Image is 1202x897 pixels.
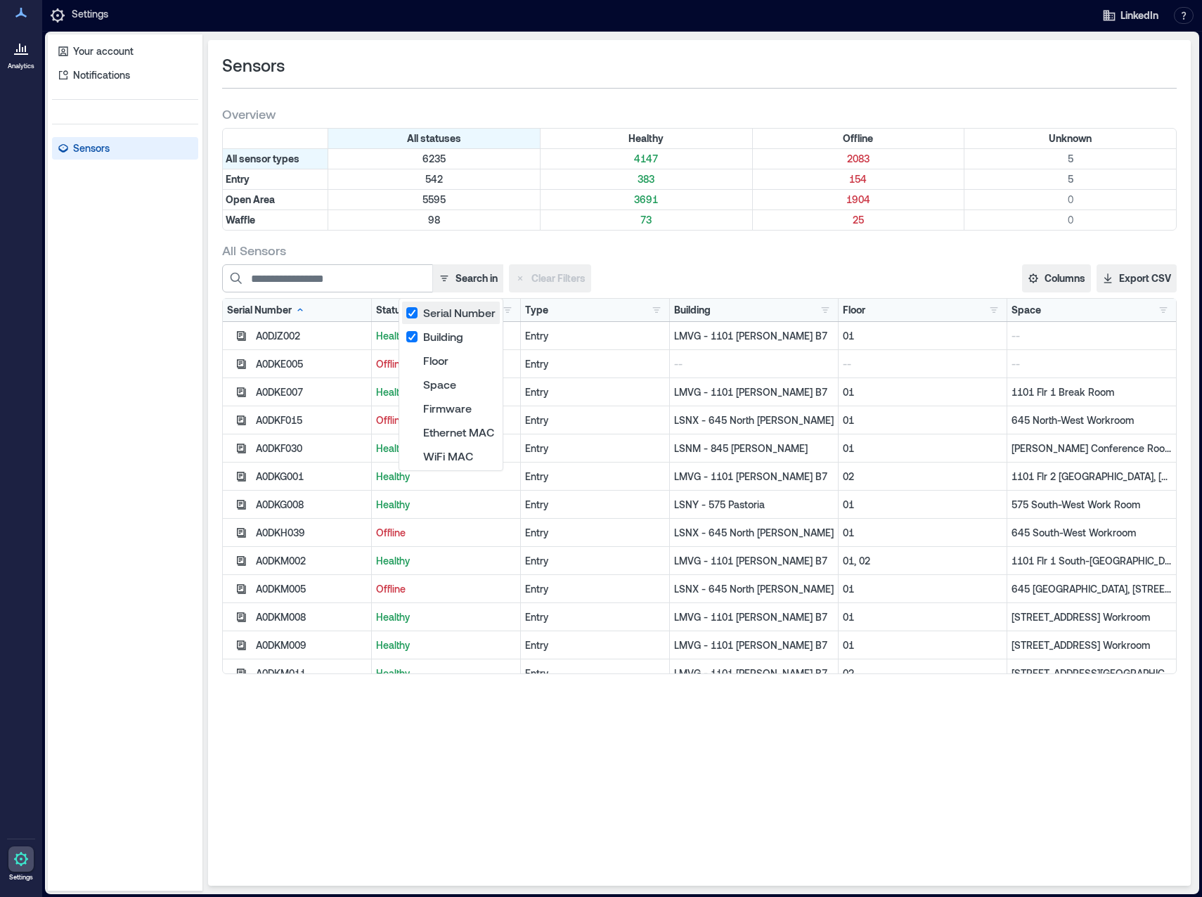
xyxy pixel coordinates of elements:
span: LinkedIn [1120,8,1158,22]
p: 4147 [543,152,749,166]
p: Sensors [73,141,110,155]
div: Entry [525,610,665,624]
p: Offline [376,413,516,427]
p: 01 [843,413,1002,427]
div: Filter by Type: Waffle [223,210,328,230]
p: Notifications [73,68,130,82]
div: A0DKE005 [256,357,367,371]
p: Healthy [376,329,516,343]
div: Entry [525,329,665,343]
p: 01 [843,329,1002,343]
div: Entry [525,582,665,596]
div: Floor [843,303,865,317]
p: 01 [843,638,1002,652]
p: 3691 [543,193,749,207]
a: Settings [4,842,38,886]
div: A0DKM005 [256,582,367,596]
p: 645 [GEOGRAPHIC_DATA], [STREET_ADDRESS] Workroom [1012,582,1172,596]
div: Filter by Type: Waffle & Status: Offline [753,210,965,230]
p: Healthy [376,638,516,652]
div: Filter by Type: Entry & Status: Healthy [541,169,753,189]
p: 01 [843,385,1002,399]
p: Healthy [376,554,516,568]
div: Filter by Type: Entry & Status: Offline [753,169,965,189]
p: Analytics [8,62,34,70]
p: Offline [376,357,516,371]
p: LSNY - 575 Pastoria [674,498,834,512]
p: -- [1012,357,1172,371]
p: -- [843,357,1002,371]
div: Filter by Type: Open Area & Status: Offline [753,190,965,209]
a: Notifications [52,64,198,86]
button: Search in [432,264,503,292]
div: Entry [525,554,665,568]
button: Export CSV [1097,264,1177,292]
p: 154 [756,172,962,186]
p: Settings [72,7,108,24]
p: 01 [843,526,1002,540]
div: Entry [525,385,665,399]
p: Your account [73,44,134,58]
p: 02 [843,470,1002,484]
div: A0DKF015 [256,413,367,427]
div: A0DKM008 [256,610,367,624]
p: 0 [967,213,1173,227]
p: LMVG - 1101 [PERSON_NAME] B7 [674,610,834,624]
p: 645 South-West Workroom [1012,526,1172,540]
p: Healthy [376,470,516,484]
div: Entry [525,470,665,484]
div: Entry [525,413,665,427]
p: LSNX - 645 North [PERSON_NAME] [674,526,834,540]
div: Filter by Type: Waffle & Status: Healthy [541,210,753,230]
div: Filter by Type: Entry [223,169,328,189]
div: Filter by Status: Offline [753,129,965,148]
p: LMVG - 1101 [PERSON_NAME] B7 [674,638,834,652]
p: 0 [967,193,1173,207]
span: All Sensors [222,242,286,259]
p: LMVG - 1101 [PERSON_NAME] B7 [674,554,834,568]
div: Entry [525,357,665,371]
p: 645 North-West Workroom [1012,413,1172,427]
p: -- [1012,329,1172,343]
p: LMVG - 1101 [PERSON_NAME] B7 [674,329,834,343]
div: Space [1012,303,1041,317]
p: Offline [376,582,516,596]
div: All statuses [328,129,541,148]
div: A0DKE007 [256,385,367,399]
div: A0DKF030 [256,441,367,456]
p: [STREET_ADDRESS] Workroom [1012,610,1172,624]
div: A0DKG008 [256,498,367,512]
p: 6235 [331,152,537,166]
p: Healthy [376,441,516,456]
p: [STREET_ADDRESS] Workroom [1012,638,1172,652]
p: 383 [543,172,749,186]
p: [STREET_ADDRESS][GEOGRAPHIC_DATA] [1012,666,1172,680]
div: Entry [525,638,665,652]
p: 5 [967,172,1173,186]
p: 02 [843,666,1002,680]
p: 1101 Flr 1 Break Room [1012,385,1172,399]
div: Filter by Type: Open Area [223,190,328,209]
p: LMVG - 1101 [PERSON_NAME] B7 [674,385,834,399]
div: Entry [525,666,665,680]
p: 2083 [756,152,962,166]
div: A0DKM002 [256,554,367,568]
button: Clear Filters [509,264,591,292]
p: LMVG - 1101 [PERSON_NAME] B7 [674,666,834,680]
p: Offline [376,526,516,540]
p: LMVG - 1101 [PERSON_NAME] B7 [674,470,834,484]
p: Healthy [376,498,516,512]
div: Filter by Type: Open Area & Status: Unknown (0 sensors) [964,190,1176,209]
p: Healthy [376,666,516,680]
p: 5 [967,152,1173,166]
p: 98 [331,213,537,227]
p: LSNX - 645 North [PERSON_NAME] [674,413,834,427]
div: Status [376,303,406,317]
p: Settings [9,873,33,882]
div: Entry [525,441,665,456]
div: A0DKG001 [256,470,367,484]
p: 1101 Flr 2 [GEOGRAPHIC_DATA], [GEOGRAPHIC_DATA] 2 South-[GEOGRAPHIC_DATA] [1012,470,1172,484]
p: 575 South-West Work Room [1012,498,1172,512]
div: Building [674,303,711,317]
p: LSNM - 845 [PERSON_NAME] [674,441,834,456]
